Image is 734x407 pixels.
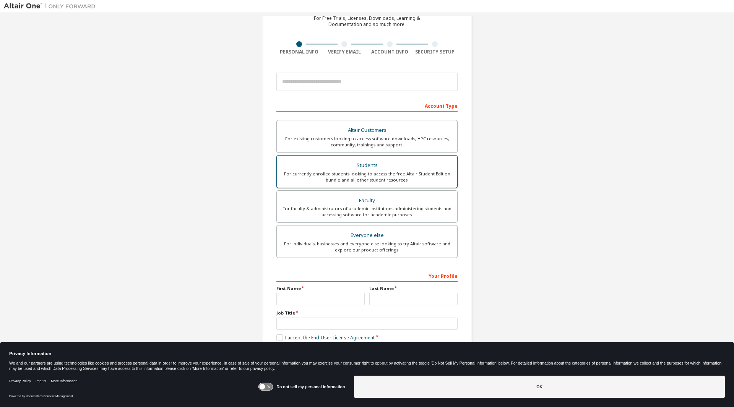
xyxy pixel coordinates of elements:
[281,230,453,241] div: Everyone else
[412,49,458,55] div: Security Setup
[314,15,420,28] div: For Free Trials, Licenses, Downloads, Learning & Documentation and so much more.
[281,136,453,148] div: For existing customers looking to access software downloads, HPC resources, community, trainings ...
[276,310,458,316] label: Job Title
[281,195,453,206] div: Faculty
[281,206,453,218] div: For faculty & administrators of academic institutions administering students and accessing softwa...
[322,49,367,55] div: Verify Email
[281,241,453,253] div: For individuals, businesses and everyone else looking to try Altair software and explore our prod...
[281,160,453,171] div: Students
[281,171,453,183] div: For currently enrolled students looking to access the free Altair Student Edition bundle and all ...
[369,285,458,292] label: Last Name
[276,285,365,292] label: First Name
[281,125,453,136] div: Altair Customers
[4,2,99,10] img: Altair One
[311,334,375,341] a: End-User License Agreement
[276,99,458,112] div: Account Type
[276,334,375,341] label: I accept the
[276,49,322,55] div: Personal Info
[367,49,412,55] div: Account Info
[276,269,458,282] div: Your Profile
